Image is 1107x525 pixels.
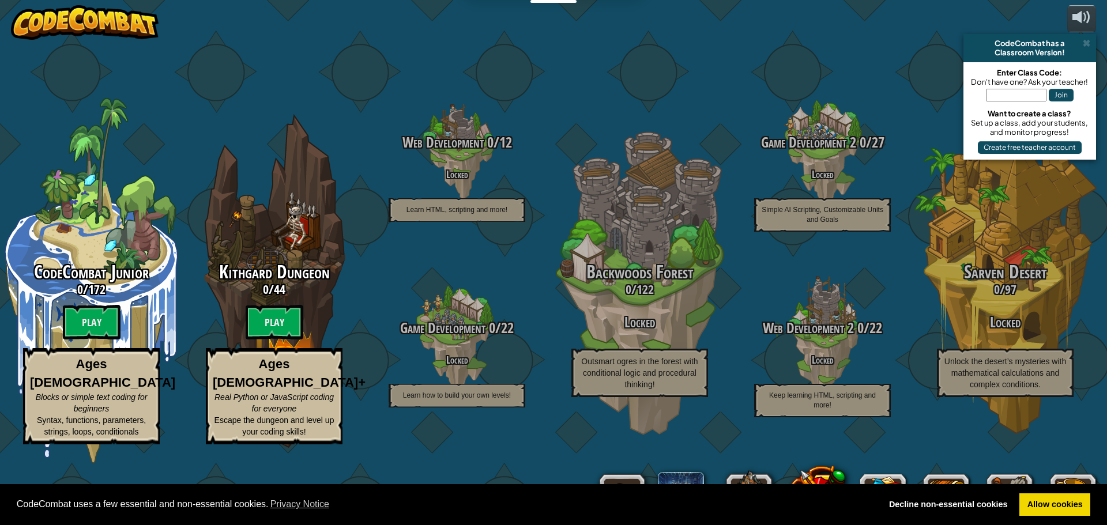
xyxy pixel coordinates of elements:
[637,281,654,298] span: 122
[214,416,334,436] span: Escape the dungeon and level up your coding skills!
[914,315,1097,330] h3: Locked
[88,281,106,298] span: 172
[969,68,1090,77] div: Enter Class Code:
[969,109,1090,118] div: Want to create a class?
[366,169,548,180] h4: Locked
[269,496,332,513] a: learn more about cookies
[872,133,884,152] span: 27
[366,354,548,365] h4: Locked
[366,320,548,336] h3: /
[485,318,495,338] span: 0
[499,133,512,152] span: 12
[763,318,854,338] span: Web Development 2
[548,282,731,296] h3: /
[869,318,882,338] span: 22
[219,259,330,284] span: Kithgard Dungeon
[213,357,366,389] strong: Ages [DEMOGRAPHIC_DATA]+
[881,493,1015,516] a: deny cookies
[183,98,366,463] div: Complete previous world to unlock
[403,391,511,399] span: Learn how to build your own levels!
[77,281,83,298] span: 0
[914,282,1097,296] h3: /
[968,48,1091,57] div: Classroom Version!
[964,259,1047,284] span: Sarven Desert
[1005,281,1016,298] span: 97
[581,357,698,389] span: Outsmart ogres in the forest with conditional logic and procedural thinking!
[994,281,1000,298] span: 0
[969,118,1090,137] div: Set up a class, add your students, and monitor progress!
[246,305,303,339] btn: Play
[406,206,507,214] span: Learn HTML, scripting and more!
[969,77,1090,86] div: Don't have one? Ask your teacher!
[11,5,159,40] img: CodeCombat - Learn how to code by playing a game
[484,133,494,152] span: 0
[34,259,149,284] span: CodeCombat Junior
[274,281,285,298] span: 44
[548,315,731,330] h3: Locked
[944,357,1066,389] span: Unlock the desert’s mysteries with mathematical calculations and complex conditions.
[37,416,146,436] span: Syntax, functions, parameters, strings, loops, conditionals
[856,133,866,152] span: 0
[731,169,914,180] h4: Locked
[17,496,872,513] span: CodeCombat uses a few essential and non-essential cookies.
[501,318,514,338] span: 22
[731,135,914,150] h3: /
[1067,5,1096,32] button: Adjust volume
[586,259,694,284] span: Backwoods Forest
[366,135,548,150] h3: /
[731,320,914,336] h3: /
[978,141,1082,154] button: Create free teacher account
[36,392,148,413] span: Blocks or simple text coding for beginners
[762,206,883,224] span: Simple AI Scripting, Customizable Units and Goals
[854,318,864,338] span: 0
[63,305,121,339] btn: Play
[400,318,485,338] span: Game Development
[183,282,366,296] h3: /
[761,133,856,152] span: Game Development 2
[402,133,484,152] span: Web Development
[1049,89,1074,101] button: Join
[968,39,1091,48] div: CodeCombat has a
[30,357,175,389] strong: Ages [DEMOGRAPHIC_DATA]
[1019,493,1090,516] a: allow cookies
[731,354,914,365] h4: Locked
[214,392,334,413] span: Real Python or JavaScript coding for everyone
[626,281,631,298] span: 0
[263,281,269,298] span: 0
[769,391,876,409] span: Keep learning HTML, scripting and more!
